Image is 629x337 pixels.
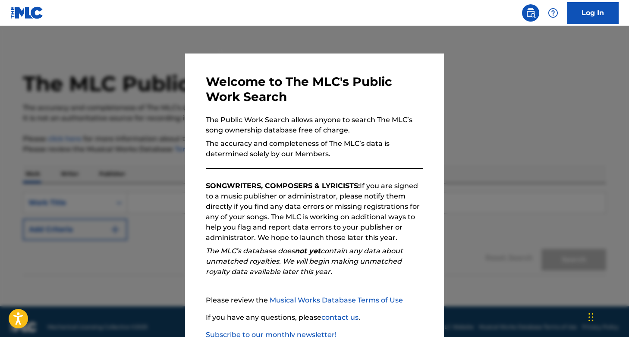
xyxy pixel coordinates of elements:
strong: SONGWRITERS, COMPOSERS & LYRICISTS: [206,182,360,190]
a: Log In [567,2,619,24]
p: Please review the [206,295,423,306]
a: contact us [321,313,359,321]
p: The Public Work Search allows anyone to search The MLC’s song ownership database free of charge. [206,115,423,135]
p: The accuracy and completeness of The MLC’s data is determined solely by our Members. [206,139,423,159]
h3: Welcome to The MLC's Public Work Search [206,74,423,104]
a: Public Search [522,4,539,22]
em: The MLC’s database does contain any data about unmatched royalties. We will begin making unmatche... [206,247,403,276]
p: If you have any questions, please . [206,312,423,323]
img: MLC Logo [10,6,44,19]
a: Musical Works Database Terms of Use [270,296,403,304]
div: Help [544,4,562,22]
img: help [548,8,558,18]
img: search [525,8,536,18]
strong: not yet [295,247,321,255]
p: If you are signed to a music publisher or administrator, please notify them directly if you find ... [206,181,423,243]
div: Drag [588,304,594,330]
iframe: Chat Widget [586,296,629,337]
